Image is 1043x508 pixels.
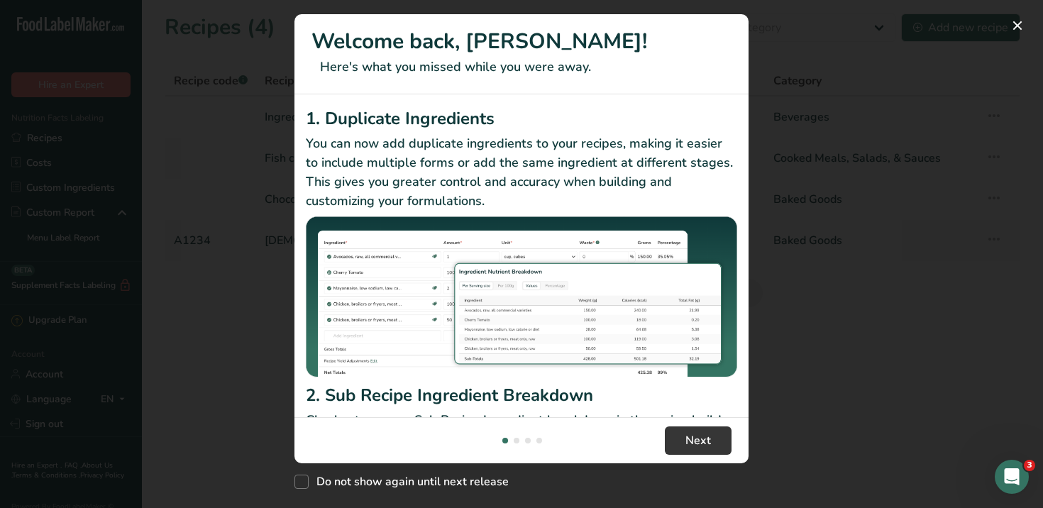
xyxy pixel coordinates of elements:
[309,475,509,489] span: Do not show again until next release
[306,134,737,211] p: You can now add duplicate ingredients to your recipes, making it easier to include multiple forms...
[306,216,737,377] img: Duplicate Ingredients
[1024,460,1035,471] span: 3
[995,460,1029,494] iframe: Intercom live chat
[665,426,732,455] button: Next
[306,411,737,468] p: Checkout our new Sub Recipe Ingredient breakdown in the recipe builder. You can now see your Reci...
[685,432,711,449] span: Next
[311,26,732,57] h1: Welcome back, [PERSON_NAME]!
[306,382,737,408] h2: 2. Sub Recipe Ingredient Breakdown
[311,57,732,77] p: Here's what you missed while you were away.
[306,106,737,131] h2: 1. Duplicate Ingredients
